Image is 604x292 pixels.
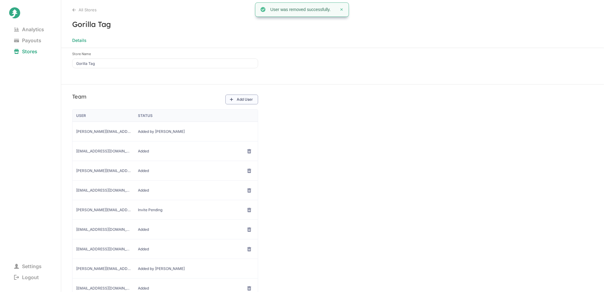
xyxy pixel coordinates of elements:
h4: User was removed successfully. [270,7,331,12]
span: Added [138,247,192,252]
span: scotts@anotheraxiom.com [76,208,131,212]
span: Added [138,286,192,291]
h3: Team [72,93,87,100]
span: Logout [9,273,44,282]
button: Add User [225,95,258,104]
span: Added [138,149,192,154]
span: davidn@anotheraxiom.com [76,286,131,291]
span: Settings [9,262,46,271]
div: User [76,113,131,118]
span: Added [138,168,192,173]
span: steven@hellojuniper.com [76,266,131,271]
div: Status [138,113,192,118]
span: Added by Juniper [138,129,192,134]
span: Stores [9,47,42,56]
span: Analytics [9,25,49,34]
span: Details [72,36,87,45]
span: Invite Pending [138,208,192,212]
span: tessthor@anotheraxiom.com [76,247,131,252]
h3: Gorilla Tag [61,20,604,29]
span: eliea@anotheraxiom.com [76,188,131,193]
span: Added [138,227,192,232]
span: steven.thompson@hellojuniper.com [76,129,131,134]
span: caytied@anotheraxiom.com [76,149,131,154]
span: Added [138,188,192,193]
span: Added by Juniper [138,266,192,271]
div: All Stores [72,7,604,12]
span: jenniferl@anotheraxiom.com [76,168,131,173]
span: kerestell@anotheraxiom.com [76,227,131,232]
span: Payouts [9,36,46,45]
label: Store Name [72,52,258,56]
